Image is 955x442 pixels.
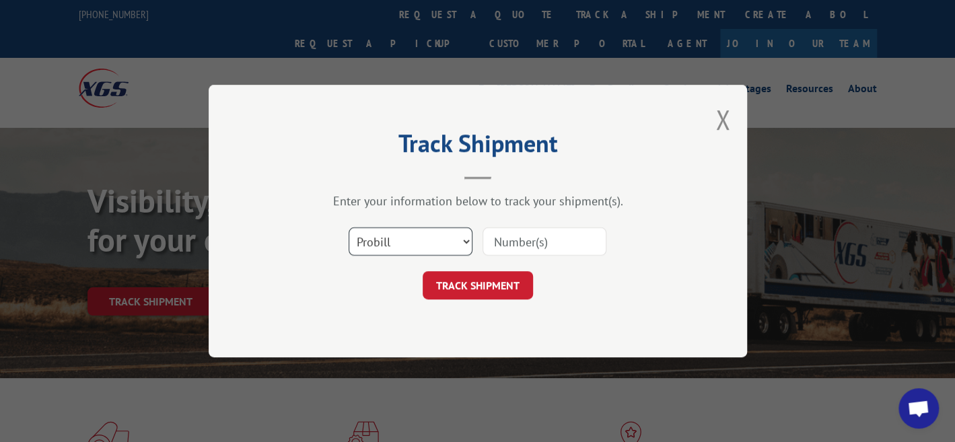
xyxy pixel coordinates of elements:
[898,388,939,429] div: Open chat
[276,193,680,209] div: Enter your information below to track your shipment(s).
[715,102,730,137] button: Close modal
[276,134,680,159] h2: Track Shipment
[423,271,533,299] button: TRACK SHIPMENT
[483,227,606,256] input: Number(s)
